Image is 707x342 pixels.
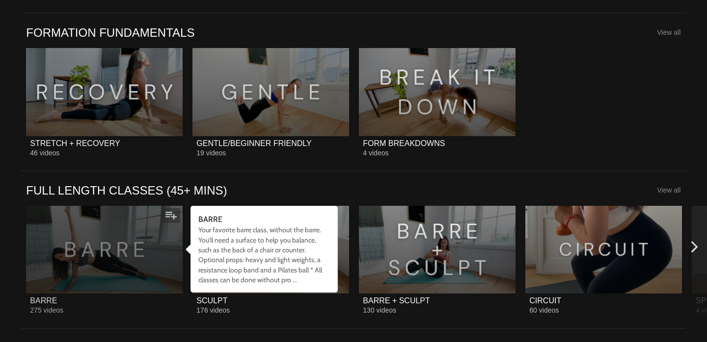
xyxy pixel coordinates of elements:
strong: BARRE [198,215,222,224]
span: 19 videos [196,149,226,157]
div: BARRE + SCULPT [363,296,430,305]
a: View all [657,28,680,36]
button: Add to my list [162,208,180,223]
a: FORM BREAKDOWNSFORM BREAKDOWNS4 videos [359,48,516,156]
a: View all [657,186,680,194]
span: 4 videos [363,149,388,157]
span: 46 videos [30,149,59,157]
a: BARRE + SCULPTBARRE + SCULPT130 videos [359,206,516,314]
a: GENTLE/BEGINNER FRIENDLYGENTLE/BEGINNER FRIENDLY19 videos [192,48,349,156]
span: 275 videos [30,306,63,314]
a: FORMATION FUNDAMENTALS [26,25,194,40]
span: 176 videos [196,306,230,314]
div: Your favorite barre class, without the barre. You’ll need a surface to help you balance, such as ... [198,225,330,285]
div: GENTLE/BEGINNER FRIENDLY [196,139,311,148]
a: CIRCUITCIRCUIT60 videos [525,206,682,314]
a: BARREBARRE275 videos [26,206,183,314]
div: BARRE [30,296,57,305]
div: SCULPT [196,296,227,305]
a: FULL LENGTH CLASSES (45+ MINS) [26,183,227,198]
div: STRETCH + RECOVERY [30,139,120,148]
span: 130 videos [363,306,396,314]
div: CIRCUIT [529,296,561,305]
div: FORM BREAKDOWNS [363,139,445,148]
span: 60 videos [529,306,559,314]
a: STRETCH + RECOVERYSTRETCH + RECOVERY46 videos [26,48,183,156]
